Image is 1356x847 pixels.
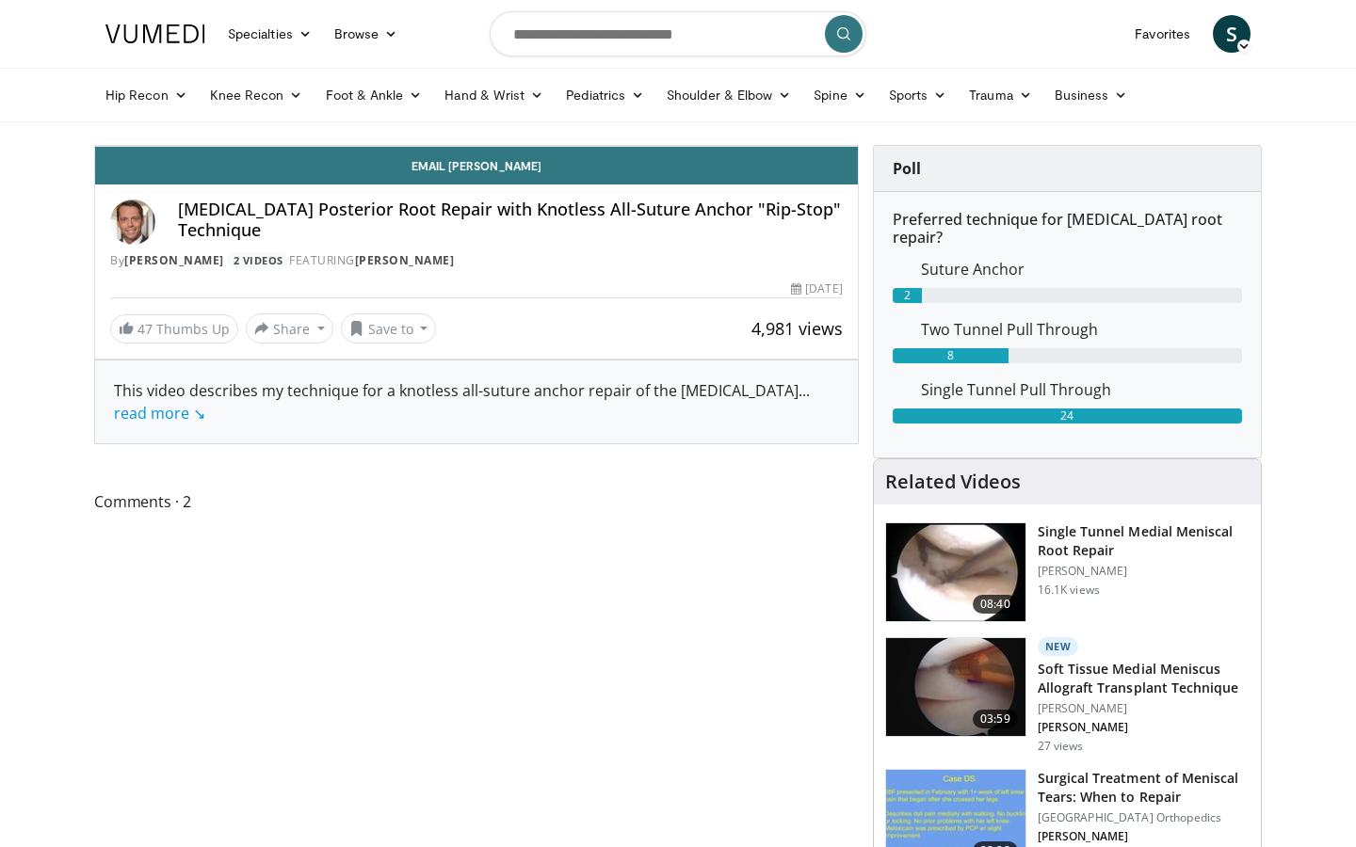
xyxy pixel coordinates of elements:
div: 24 [893,408,1242,423]
a: Favorites [1123,15,1202,53]
a: Spine [802,76,877,114]
a: Sports [878,76,959,114]
h4: [MEDICAL_DATA] Posterior Root Repair with Knotless All-Suture Anchor "Rip-Stop" Technique [178,200,843,240]
a: Trauma [958,76,1043,114]
video-js: Video Player [95,146,858,147]
dd: Single Tunnel Pull Through [907,378,1256,401]
div: [DATE] [791,280,842,297]
p: 27 views [1038,739,1084,754]
img: Avatar [110,200,155,245]
a: Shoulder & Elbow [655,76,802,114]
p: [PERSON_NAME] [1038,829,1250,844]
input: Search topics, interventions [490,11,866,56]
p: 16.1K views [1038,583,1100,598]
a: 47 Thumbs Up [110,314,238,344]
span: 47 [137,320,153,338]
a: 2 Videos [227,252,289,268]
h3: Surgical Treatment of Meniscal Tears: When to Repair [1038,769,1250,807]
a: Email [PERSON_NAME] [95,147,858,184]
span: 4,981 views [751,317,843,340]
p: [PERSON_NAME] [1038,701,1250,716]
p: [PERSON_NAME] [1038,720,1250,735]
a: Pediatrics [555,76,655,114]
dd: Two Tunnel Pull Through [907,318,1256,341]
img: 2707baef-ed28-494e-b200-3f97aa5b8346.150x105_q85_crop-smart_upscale.jpg [886,638,1025,736]
div: By FEATURING [110,252,843,269]
dd: Suture Anchor [907,258,1256,280]
a: S [1213,15,1251,53]
a: Foot & Ankle [315,76,434,114]
div: 8 [893,348,1009,363]
h4: Related Videos [885,471,1021,493]
a: read more ↘ [114,403,205,423]
img: ef04edc1-9bea-419b-8656-3c943423183a.150x105_q85_crop-smart_upscale.jpg [886,523,1025,621]
a: Browse [323,15,410,53]
a: Business [1043,76,1139,114]
a: Specialties [217,15,323,53]
strong: Poll [893,158,921,179]
a: 08:40 Single Tunnel Medial Meniscal Root Repair [PERSON_NAME] 16.1K views [885,522,1250,622]
a: Hand & Wrist [433,76,555,114]
p: New [1038,637,1079,656]
a: Hip Recon [94,76,199,114]
a: 03:59 New Soft Tissue Medial Meniscus Allograft Transplant Technique [PERSON_NAME] [PERSON_NAME] ... [885,637,1250,754]
div: This video describes my technique for a knotless all-suture anchor repair of the [MEDICAL_DATA] [114,379,839,424]
a: [PERSON_NAME] [124,252,224,268]
p: [PERSON_NAME] [1038,564,1250,579]
span: Comments 2 [94,489,859,514]
div: 2 [893,288,922,303]
p: [GEOGRAPHIC_DATA] Orthopedics [1038,810,1250,825]
span: 08:40 [973,595,1018,614]
h3: Soft Tissue Medial Meniscus Allograft Transplant Technique [1038,660,1250,697]
img: VuMedi Logo [105,24,205,43]
span: 03:59 [973,710,1018,728]
h6: Preferred technique for [MEDICAL_DATA] root repair? [893,211,1242,247]
button: Share [246,313,333,344]
button: Save to [341,313,437,344]
h3: Single Tunnel Medial Meniscal Root Repair [1038,522,1250,560]
a: Knee Recon [199,76,315,114]
a: [PERSON_NAME] [355,252,455,268]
